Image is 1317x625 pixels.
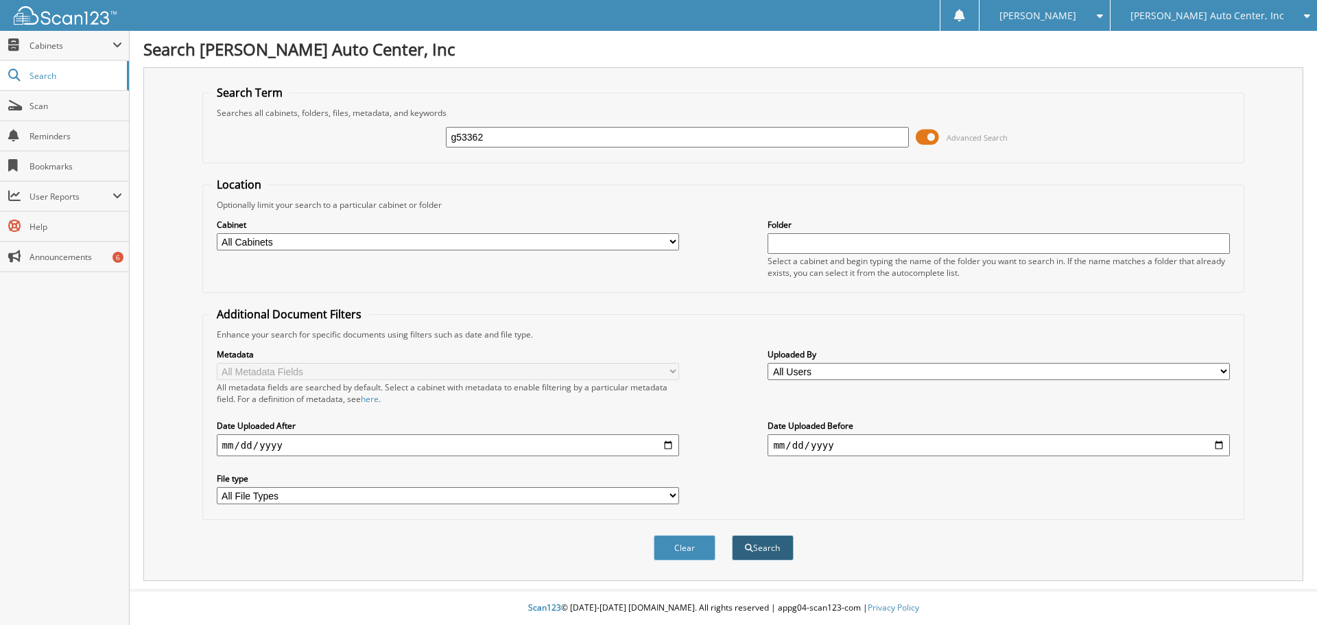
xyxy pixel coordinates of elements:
[217,473,679,484] label: File type
[999,12,1076,20] span: [PERSON_NAME]
[29,130,122,142] span: Reminders
[732,535,794,561] button: Search
[217,381,679,405] div: All metadata fields are searched by default. Select a cabinet with metadata to enable filtering b...
[29,191,112,202] span: User Reports
[210,107,1237,119] div: Searches all cabinets, folders, files, metadata, and keywords
[768,349,1230,360] label: Uploaded By
[868,602,919,613] a: Privacy Policy
[130,591,1317,625] div: © [DATE]-[DATE] [DOMAIN_NAME]. All rights reserved | appg04-scan123-com |
[217,420,679,432] label: Date Uploaded After
[210,199,1237,211] div: Optionally limit your search to a particular cabinet or folder
[143,38,1303,60] h1: Search [PERSON_NAME] Auto Center, Inc
[210,177,268,192] legend: Location
[947,132,1008,143] span: Advanced Search
[112,252,123,263] div: 6
[29,221,122,233] span: Help
[768,255,1230,279] div: Select a cabinet and begin typing the name of the folder you want to search in. If the name match...
[361,393,379,405] a: here
[29,161,122,172] span: Bookmarks
[654,535,715,561] button: Clear
[768,219,1230,231] label: Folder
[210,329,1237,340] div: Enhance your search for specific documents using filters such as date and file type.
[14,6,117,25] img: scan123-logo-white.svg
[528,602,561,613] span: Scan123
[29,40,112,51] span: Cabinets
[210,307,368,322] legend: Additional Document Filters
[1130,12,1284,20] span: [PERSON_NAME] Auto Center, Inc
[768,420,1230,432] label: Date Uploaded Before
[29,251,122,263] span: Announcements
[217,434,679,456] input: start
[210,85,289,100] legend: Search Term
[217,219,679,231] label: Cabinet
[768,434,1230,456] input: end
[29,70,120,82] span: Search
[29,100,122,112] span: Scan
[217,349,679,360] label: Metadata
